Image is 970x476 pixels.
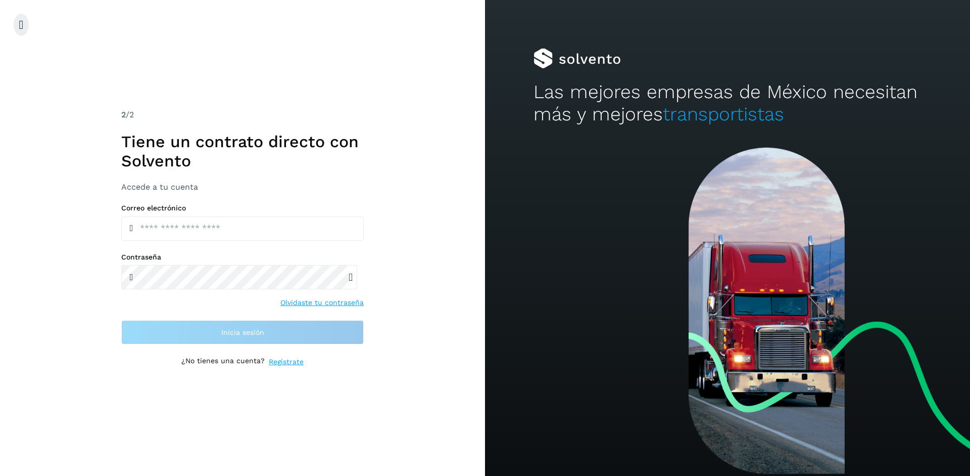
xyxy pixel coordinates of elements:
label: Contraseña [121,253,364,262]
span: Inicia sesión [221,329,264,336]
h2: Las mejores empresas de México necesitan más y mejores [533,81,922,126]
div: /2 [121,109,364,121]
button: Inicia sesión [121,320,364,344]
h1: Tiene un contrato directo con Solvento [121,132,364,171]
a: Regístrate [269,357,304,367]
a: Olvidaste tu contraseña [280,297,364,308]
h3: Accede a tu cuenta [121,182,364,192]
span: transportistas [663,103,784,125]
span: 2 [121,110,126,119]
label: Correo electrónico [121,204,364,212]
p: ¿No tienes una cuenta? [181,357,265,367]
